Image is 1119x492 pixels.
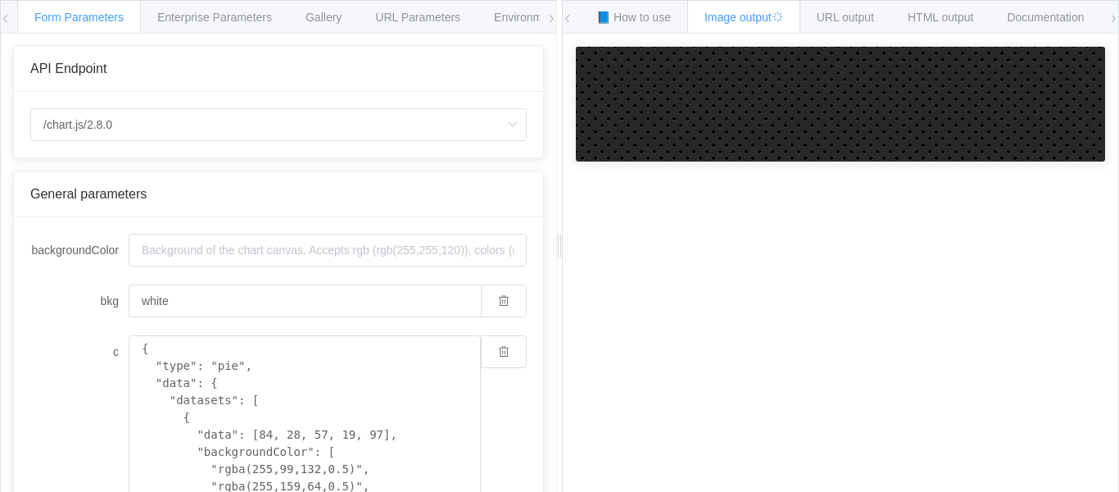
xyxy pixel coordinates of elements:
[596,11,671,24] span: 📘 How to use
[34,11,124,24] span: Form Parameters
[30,61,106,75] span: API Endpoint
[30,285,129,317] label: bkg
[30,108,527,141] input: Select
[129,285,481,317] input: Background of the chart canvas. Accepts rgb (rgb(255,255,120)), colors (red), and url-encoded hex...
[129,234,527,266] input: Background of the chart canvas. Accepts rgb (rgb(255,255,120)), colors (red), and url-encoded hex...
[157,11,272,24] span: Enterprise Parameters
[494,11,564,24] span: Environments
[30,187,147,201] span: General parameters
[1007,11,1084,24] span: Documentation
[704,11,783,24] span: Image output
[30,335,129,368] label: c
[817,11,874,24] span: URL output
[30,234,129,266] label: backgroundColor
[908,11,973,24] span: HTML output
[306,11,342,24] span: Gallery
[375,11,460,24] span: URL Parameters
